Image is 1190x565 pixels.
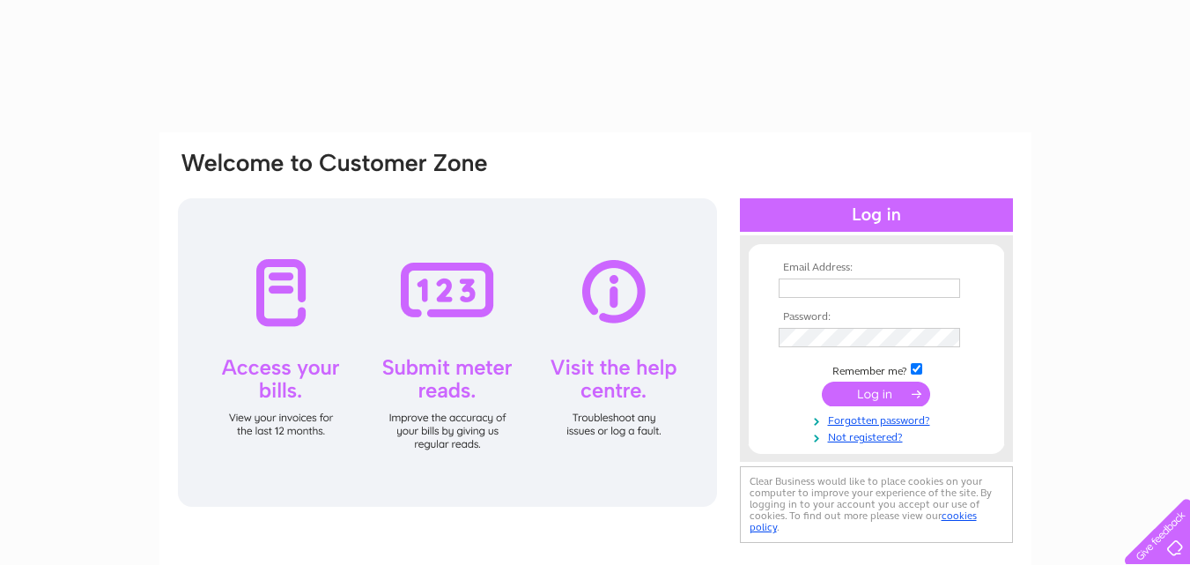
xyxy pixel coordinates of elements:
[779,411,979,427] a: Forgotten password?
[750,509,977,533] a: cookies policy
[774,311,979,323] th: Password:
[774,262,979,274] th: Email Address:
[740,466,1013,543] div: Clear Business would like to place cookies on your computer to improve your experience of the sit...
[779,427,979,444] a: Not registered?
[774,361,979,378] td: Remember me?
[822,382,930,406] input: Submit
